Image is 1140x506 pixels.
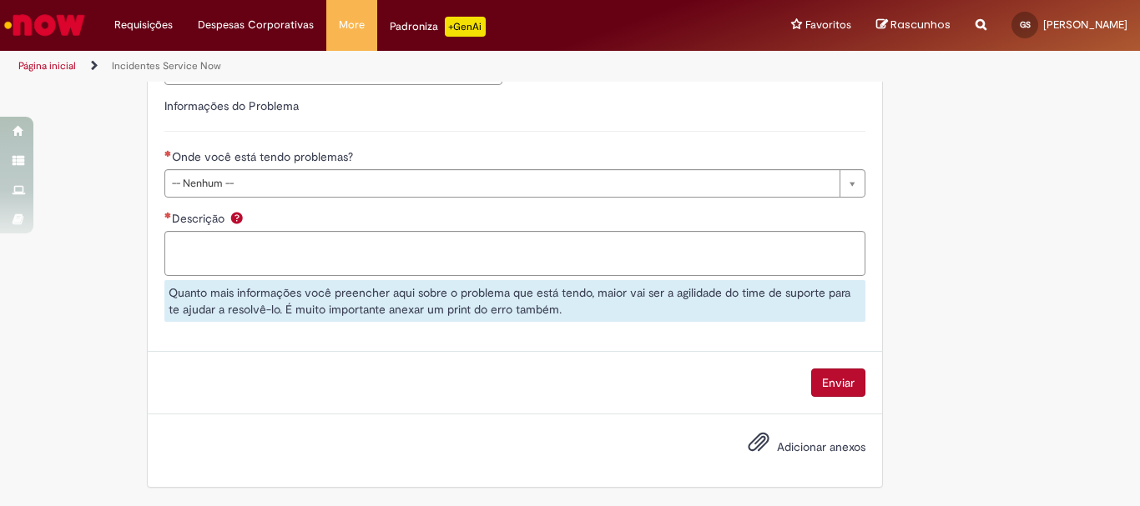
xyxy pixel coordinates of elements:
span: Necessários [164,150,172,157]
p: +GenAi [445,17,486,37]
span: Ajuda para Descrição [227,211,247,224]
span: Necessários [164,212,172,218]
span: Despesas Corporativas [198,17,314,33]
span: Requisições [114,17,173,33]
span: Adicionar anexos [777,440,865,455]
span: Onde você está tendo problemas? [172,149,356,164]
span: [PERSON_NAME] [1043,18,1127,32]
a: Incidentes Service Now [112,59,221,73]
label: Informações do Problema [164,98,299,113]
ul: Trilhas de página [13,51,748,82]
span: Favoritos [805,17,851,33]
span: Rascunhos [890,17,951,33]
a: Página inicial [18,59,76,73]
span: GS [1020,19,1031,30]
button: Enviar [811,368,865,397]
div: Quanto mais informações você preencher aqui sobre o problema que está tendo, maior vai ser a agil... [164,280,865,322]
span: Descrição [172,211,228,226]
a: Rascunhos [876,18,951,33]
textarea: Descrição [164,231,865,276]
span: More [339,17,365,33]
span: -- Nenhum -- [172,170,831,197]
div: Padroniza [390,17,486,37]
button: Adicionar anexos [744,427,774,465]
img: ServiceNow [2,8,88,42]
